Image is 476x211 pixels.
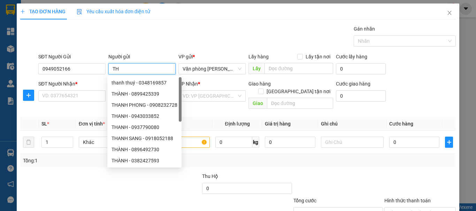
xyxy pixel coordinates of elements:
[107,88,182,99] div: THÀNH - 0899425339
[265,121,291,127] span: Giá trị hàng
[107,111,182,122] div: THANH - 0943033852
[112,90,177,98] div: THÀNH - 0899425339
[107,122,182,133] div: THANH - 0937790080
[112,135,177,142] div: THANH SANG - 0918052188
[112,101,177,109] div: THANH PHONG - 0908232728
[384,198,431,203] label: Hình thức thanh toán
[77,9,82,15] img: icon
[23,90,34,101] button: plus
[112,112,177,120] div: THANH - 0943033852
[202,173,218,179] span: Thu Hộ
[336,90,386,102] input: Cước giao hàng
[264,88,333,95] span: [GEOGRAPHIC_DATA] tận nơi
[389,121,413,127] span: Cước hàng
[321,137,384,148] input: Ghi Chú
[248,81,271,87] span: Giao hàng
[112,123,177,131] div: THANH - 0937790080
[264,63,333,74] input: Dọc đường
[107,155,182,166] div: THÀNH - 0382427593
[20,9,25,14] span: plus
[303,53,333,60] span: Lấy tận nơi
[23,137,34,148] button: delete
[293,198,316,203] span: Tổng cước
[445,139,453,145] span: plus
[354,26,375,32] label: Gán nhãn
[77,9,150,14] span: Yêu cầu xuất hóa đơn điện tử
[112,79,177,87] div: thanh thuý - 0348169857
[108,53,176,60] div: Người gửi
[107,77,182,88] div: thanh thuý - 0348169857
[178,81,198,87] span: VP Nhận
[248,98,267,109] span: Giao
[38,53,106,60] div: SĐT Người Gửi
[225,121,249,127] span: Định lượng
[178,53,246,60] div: VP gửi
[112,157,177,164] div: THÀNH - 0382427593
[107,133,182,144] div: THANH SANG - 0918052188
[440,3,459,23] button: Close
[447,10,452,16] span: close
[248,54,269,59] span: Lấy hàng
[336,54,367,59] label: Cước lấy hàng
[107,99,182,111] div: THANH PHONG - 0908232728
[107,144,182,155] div: THÀNH - 0896492730
[265,137,315,148] input: 0
[79,121,105,127] span: Đơn vị tính
[83,137,137,147] span: Khác
[41,121,47,127] span: SL
[112,146,177,153] div: THÀNH - 0896492730
[183,64,241,74] span: Văn phòng Tắc Vân
[336,81,370,87] label: Cước giao hàng
[318,117,386,131] th: Ghi chú
[38,80,106,88] div: SĐT Người Nhận
[267,98,333,109] input: Dọc đường
[336,63,386,74] input: Cước lấy hàng
[23,157,184,164] div: Tổng: 1
[20,9,66,14] span: TẠO ĐƠN HÀNG
[248,63,264,74] span: Lấy
[252,137,259,148] span: kg
[445,137,453,148] button: plus
[23,92,34,98] span: plus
